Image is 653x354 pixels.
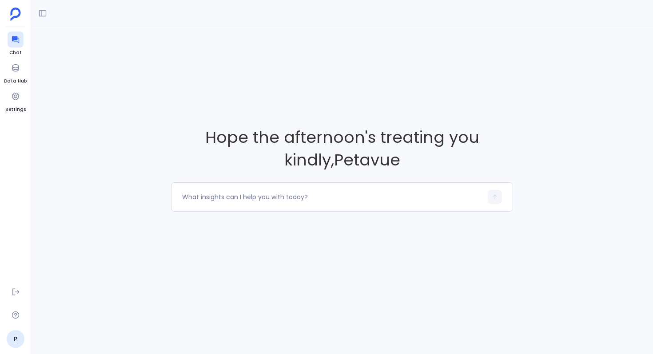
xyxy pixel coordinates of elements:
[10,8,21,21] img: petavue logo
[171,126,513,172] span: Hope the afternoon's treating you kindly , Petavue
[4,60,27,85] a: Data Hub
[4,78,27,85] span: Data Hub
[7,330,24,348] a: P
[5,88,26,113] a: Settings
[8,31,24,56] a: Chat
[8,49,24,56] span: Chat
[5,106,26,113] span: Settings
